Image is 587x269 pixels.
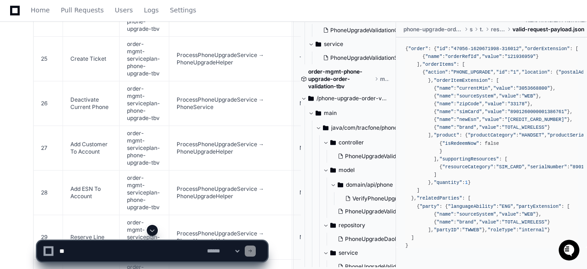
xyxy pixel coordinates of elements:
td: order-mgmt-serviceplan-phone-upgrade-tbv [120,215,169,259]
span: "id" [496,69,508,75]
span: controller [339,139,364,146]
button: /phone-upgrade-order-validation-tbv/src [301,91,389,106]
td: order-mgmt-serviceplan-phone-upgrade-tbv [120,36,169,81]
span: "value" [482,54,502,59]
span: PhoneUpgradeValidationController.java [330,27,432,34]
td: order-mgmt-serviceplan-phone-upgrade-tbv [120,81,169,126]
button: model [323,163,411,177]
span: "47056-1620671998-316012" [451,46,522,52]
span: Tejeshwer [PERSON_NAME] [29,148,104,155]
span: Pylon [92,168,111,175]
span: VerifyPhoneUpgradeResultBean.java [352,195,449,202]
span: Pull Requests [61,7,104,13]
svg: Directory [323,122,328,133]
span: "orderExtension" [524,46,570,52]
a: Powered byPylon [65,168,111,175]
td: N/A [292,215,391,259]
span: "id" [437,46,448,52]
span: Tejeshwer [PERSON_NAME] [29,123,104,130]
td: Deactivate Current Phone [63,81,120,126]
span: PhoneUpgradeValidationResponse.java [345,208,447,215]
img: PlayerZero [9,9,28,27]
span: main [324,109,337,117]
span: model [339,166,355,174]
span: "brand" [456,219,476,225]
svg: Directory [338,179,343,190]
span: "value" [482,117,502,122]
span: "orderItemExtension" [434,78,490,83]
span: • [105,123,109,130]
td: Create Ticket [63,36,120,81]
span: "TOTAL_WIRELESS" [502,125,547,130]
td: ProcessPhoneUpgradeService → PhoneUpgradeHelper [169,126,292,170]
span: "name" [437,212,454,217]
span: "zipCode" [456,101,482,107]
svg: Directory [330,137,336,148]
svg: Directory [316,39,321,50]
span: "currentMin" [456,86,490,91]
span: PhoneUpgradeValidationController.java [345,153,447,160]
span: "name" [437,93,454,99]
span: "newEsn" [456,117,479,122]
span: resources [491,26,505,33]
svg: Directory [330,220,336,231]
span: "WEB" [522,93,536,99]
svg: Directory [308,93,314,104]
span: Users [115,7,133,13]
span: "partyExtension" [516,204,562,209]
button: service [308,37,397,52]
span: "product" [434,132,459,138]
td: N/A [292,170,391,215]
span: "value" [485,101,505,107]
iframe: Open customer support [558,239,582,263]
span: "serialNumber" [527,164,567,170]
span: "value" [493,86,513,91]
span: valid-request-payload.json [512,26,584,33]
td: 27 [34,126,63,170]
td: N/A [292,126,391,170]
div: We're offline, we'll be back soon [41,77,130,85]
span: "name" [437,86,454,91]
span: "orderRefId" [445,54,479,59]
span: "name" [437,109,454,114]
span: "33178" [507,101,527,107]
button: VerifyPhoneUpgradeResultBean.java [341,192,420,205]
svg: Directory [330,165,336,176]
span: "action" [425,69,448,75]
span: "isRedeemNow" [442,141,479,146]
button: main [308,106,397,120]
td: ProcessPhoneUpgradeService → PhoneUpgradeHelper [169,36,292,81]
button: PhoneUpgradeValidationResponse.java [334,205,413,218]
span: "location" [522,69,550,75]
span: "121936959" [505,54,536,59]
span: "value" [485,109,505,114]
span: "8901260000001386761" [507,109,567,114]
button: Start new chat [156,71,167,82]
span: "name" [437,117,454,122]
div: { : { : , : [ { : , : } ], : [ { : , : , : { : { : } }, : [ { : , : }, { : , : }, { : , : }, { : ... [405,45,578,250]
button: PhoneUpgradeValidationController.java [319,24,398,37]
span: "sourceSystem" [456,93,496,99]
td: 28 [34,170,63,215]
td: 29 [34,215,63,259]
img: Tejeshwer Degala [9,139,24,154]
span: "value" [499,212,519,217]
span: "order" [409,46,428,52]
img: 7521149027303_d2c55a7ec3fe4098c2f6_72.png [19,68,36,85]
span: /phone-upgrade-order-validation-tbv/src [317,95,389,102]
span: Settings [170,7,196,13]
button: PhoneUpgradeValidationController.java [334,150,413,163]
td: ProcessPhoneUpgradeService → PhoneService [169,81,292,126]
span: "relatedParties" [417,195,462,201]
span: order-mgmt-phone-upgrade-order-validation-tbv [308,68,373,90]
span: "SIM_CARD" [496,164,524,170]
span: "brand" [456,125,476,130]
span: "simCard" [456,109,482,114]
span: phone-upgrade-order-validation-tbv [403,26,462,33]
span: "TOTAL_WIRELESS" [502,219,547,225]
td: Add ESN To Account [63,170,120,215]
span: "quantity" [434,180,462,185]
span: "3053668800" [516,86,550,91]
span: src [470,26,472,33]
span: "[CREDIT_CARD_NUMBER]" [505,117,567,122]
